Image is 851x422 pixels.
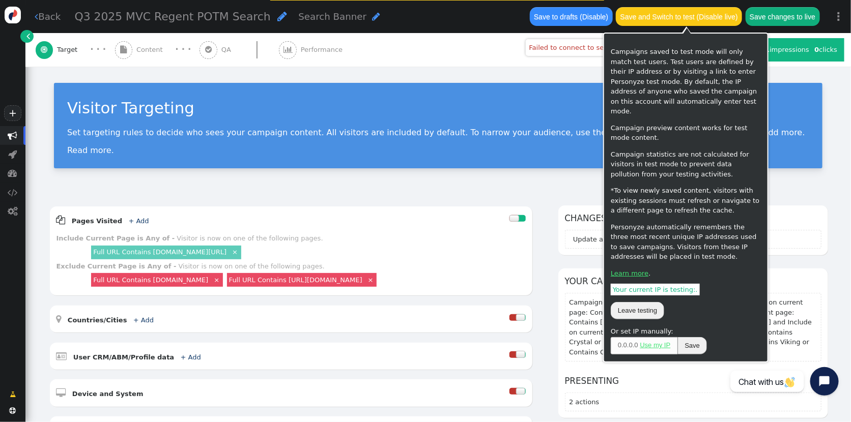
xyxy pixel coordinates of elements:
p: Set targeting rules to decide who sees your campaign content. All visitors are included by defaul... [67,128,809,137]
a: Back [35,10,61,23]
div: Failed to connect to server. Please check your network connection [529,43,763,53]
a:  [20,30,33,43]
a:  User CRM/ABM/Profile data + Add [56,353,216,361]
span:  [56,314,62,324]
div: Visitor Targeting [67,96,809,119]
button: Save changes to live [746,7,820,25]
button: Save to drafts (Disable) [530,7,613,25]
p: *To view newly saved content, visitors with existing sessions must refresh or navigate to a diffe... [611,186,761,216]
span: 2 actions [569,398,599,406]
a:  Countries/Cities + Add [56,316,169,324]
a: + Add [128,217,149,225]
a: × [212,275,221,284]
a: Full URL Contains [URL][DOMAIN_NAME] [229,276,362,284]
span:  [56,351,67,361]
a: + Add [133,316,154,324]
a:  Pages Visited + Add [56,217,164,225]
b: Pages Visited [72,217,122,225]
span:  [35,12,38,21]
div: Or set IP manually: [611,326,761,337]
a: Full URL Contains [DOMAIN_NAME][URL] [93,248,226,256]
img: logo-icon.svg [5,7,21,23]
span:  [41,46,47,53]
span: . . . [611,337,677,354]
span:  [278,11,288,22]
a: + Add [181,353,201,361]
button: Save and Switch to test (Disable live) [616,7,742,25]
span: 0 [635,341,638,349]
b: 0 [814,46,819,53]
span:  [8,168,18,178]
span:  [8,206,18,216]
span:  [10,389,16,400]
button: Save [678,337,707,354]
a: Learn more [611,269,648,277]
a:  Performance [279,33,364,67]
b: User CRM/ABM/Profile data [73,353,174,361]
div: Visitor is now on one of the following pages. [179,262,325,270]
a: × [231,247,239,256]
span:  [10,407,16,414]
span:  [373,12,381,21]
div: · · · [90,43,106,56]
b: Countries/Cities [68,316,127,324]
p: Campaign preview content works for test mode content. [611,123,761,143]
h6: Changes not saved yet: [565,212,821,225]
div: Update audience [573,234,630,245]
a:  Content · · · [115,33,200,67]
a: + [4,105,21,121]
h6: Your campaign is targeting [565,275,821,288]
span:  [26,31,30,41]
span:  [56,388,66,398]
span: Content [136,45,167,55]
b: Include Current Page is Any of - [56,234,175,242]
a: × [366,275,375,284]
span: 0 [618,341,621,349]
a: Read more. [67,145,114,155]
span: Search Banner [298,11,366,22]
div: · · · [175,43,191,56]
h6: Presenting [565,375,821,387]
span:  [8,188,18,197]
p: Campaigns saved to test mode will only match test users. Test users are defined by their IP addre... [611,47,761,116]
span: QA [221,45,235,55]
span: Q3 2025 MVC Regent POTM Search [75,10,271,23]
span:  [120,46,127,53]
a: Full URL Contains [DOMAIN_NAME] [93,276,208,284]
a: Use my IP [640,341,671,349]
span:  [205,46,212,53]
p: . [611,268,761,279]
span: impressions [765,46,809,53]
a:  QA [200,33,279,67]
span: 0 [623,341,627,349]
span: clicks [814,46,837,53]
p: Personyze automatically remembers the three most recent unique IP addresses used to save campaign... [611,222,761,262]
p: Campaign statistics are not calculated for visitors in test mode to prevent data pollution from y... [611,149,761,179]
span: Your current IP is testing: . [611,284,700,295]
span:  [56,215,66,225]
a:  [3,386,22,403]
b: Exclude Current Page is Any of - [56,262,177,270]
span: 0 [629,341,633,349]
div: Visitor is now on one of the following pages. [177,234,323,242]
b: Device and System [72,390,144,398]
span:  [283,46,293,53]
span:  [9,149,17,159]
section: Campaign active Active since [DATE] till [DATE] and Include on current page: Contains [DOMAIN_NAM... [565,293,821,361]
a:  Target · · · [36,33,115,67]
a:  Device and System [56,390,159,398]
a: ⋮ [827,2,851,32]
span: Performance [301,45,347,55]
button: Leave testing [611,302,664,319]
span: Target [57,45,81,55]
span:  [8,131,18,140]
